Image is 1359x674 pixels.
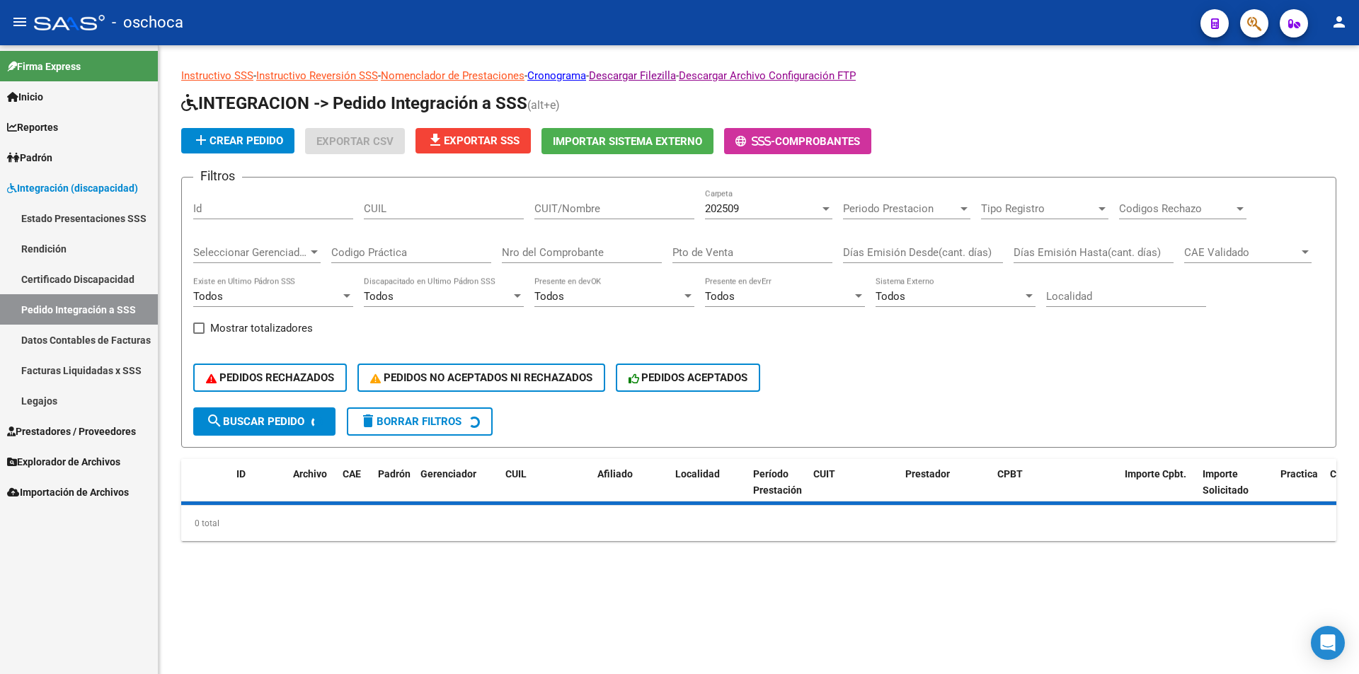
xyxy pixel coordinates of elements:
span: Seleccionar Gerenciador [193,246,308,259]
span: CPBT [997,468,1023,480]
datatable-header-cell: CAE [337,459,372,521]
button: PEDIDOS ACEPTADOS [616,364,761,392]
span: Localidad [675,468,720,480]
span: Importación de Archivos [7,484,129,500]
span: Integración (discapacidad) [7,180,138,196]
span: ID [236,468,246,480]
span: Gerenciador [420,468,476,480]
mat-icon: file_download [427,132,444,149]
button: Importar Sistema Externo [541,128,713,154]
span: Importe Solicitado [1203,468,1249,496]
mat-icon: menu [11,13,28,30]
button: Exportar CSV [305,128,405,154]
button: Crear Pedido [181,128,294,153]
span: INTEGRACION -> Pedido Integración a SSS [181,93,527,113]
a: Cronograma [527,69,586,82]
span: - [735,135,775,148]
button: Buscar Pedido [193,407,336,436]
datatable-header-cell: Importe Solicitado [1197,459,1275,521]
h3: Filtros [193,166,242,186]
button: -Comprobantes [724,128,871,154]
span: Importe Cpbt. [1125,468,1186,480]
div: Open Intercom Messenger [1311,626,1345,660]
datatable-header-cell: CPBT [992,459,1119,521]
span: Afiliado [597,468,633,480]
span: Explorador de Archivos [7,454,120,470]
datatable-header-cell: Importe Cpbt. [1119,459,1197,521]
span: CAE Validado [1184,246,1299,259]
datatable-header-cell: CUIL [500,459,592,521]
span: Importar Sistema Externo [553,135,702,148]
button: PEDIDOS RECHAZADOS [193,364,347,392]
datatable-header-cell: Archivo [287,459,337,521]
span: - oschoca [112,7,183,38]
span: Codigos Rechazo [1119,202,1234,215]
span: Tipo Registro [981,202,1096,215]
span: Prestador [905,468,950,480]
span: Exportar CSV [316,135,394,148]
mat-icon: delete [360,412,377,429]
span: Todos [364,290,394,303]
span: Reportes [7,120,58,135]
button: PEDIDOS NO ACEPTADOS NI RECHAZADOS [357,364,605,392]
datatable-header-cell: Practica [1275,459,1324,521]
mat-icon: search [206,412,223,429]
mat-icon: person [1331,13,1348,30]
a: Nomenclador de Prestaciones [381,69,524,82]
span: Archivo [293,468,327,480]
span: CUIT [813,468,835,480]
span: (alt+e) [527,98,560,112]
span: Firma Express [7,59,81,74]
datatable-header-cell: Afiliado [592,459,670,521]
span: PEDIDOS ACEPTADOS [629,371,748,384]
span: Borrar Filtros [360,415,461,428]
span: Padrón [7,150,52,165]
span: Practica [1280,468,1318,480]
datatable-header-cell: CUIT [808,459,900,521]
span: Padrón [378,468,411,480]
span: Todos [705,290,735,303]
a: Descargar Archivo Configuración FTP [679,69,856,82]
a: Instructivo Reversión SSS [256,69,378,82]
button: Exportar SSS [415,128,531,153]
span: Período Prestación [753,468,802,496]
span: Comprobantes [775,135,860,148]
button: Borrar Filtros [347,407,493,436]
span: Periodo Prestacion [843,202,958,215]
span: CUIL [505,468,527,480]
datatable-header-cell: Período Prestación [747,459,808,521]
datatable-header-cell: ID [231,459,287,521]
span: CAE [343,468,361,480]
div: 0 total [181,506,1336,541]
span: Exportar SSS [427,134,520,147]
datatable-header-cell: Localidad [670,459,747,521]
p: - - - - - [181,68,1336,83]
a: Instructivo SSS [181,69,253,82]
span: Mostrar totalizadores [210,320,313,337]
datatable-header-cell: Gerenciador [415,459,500,521]
span: 202509 [705,202,739,215]
span: Todos [534,290,564,303]
span: Inicio [7,89,43,105]
span: Todos [193,290,223,303]
span: Todos [876,290,905,303]
datatable-header-cell: Padrón [372,459,415,521]
span: PEDIDOS RECHAZADOS [206,371,334,384]
datatable-header-cell: Prestador [900,459,992,521]
span: Prestadores / Proveedores [7,424,136,439]
span: PEDIDOS NO ACEPTADOS NI RECHAZADOS [370,371,592,384]
a: Descargar Filezilla [589,69,676,82]
span: Buscar Pedido [206,415,304,428]
span: Crear Pedido [193,134,283,147]
mat-icon: add [193,132,210,149]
